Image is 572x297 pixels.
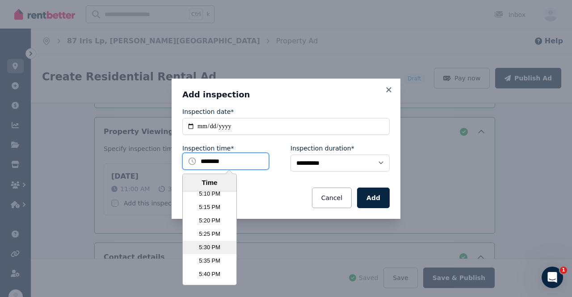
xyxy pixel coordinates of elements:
button: Add [357,188,390,208]
li: 5:10 PM [183,187,236,201]
iframe: Intercom live chat [542,267,563,288]
li: 5:40 PM [183,268,236,281]
li: 5:20 PM [183,214,236,227]
label: Inspection duration* [290,144,354,153]
span: 1 [560,267,567,274]
li: 5:25 PM [183,227,236,241]
div: Time [185,177,234,188]
li: 5:15 PM [183,201,236,214]
li: 5:45 PM [183,281,236,294]
button: Cancel [312,188,352,208]
ul: Time [183,192,236,285]
li: 5:35 PM [183,254,236,268]
label: Inspection date* [182,107,234,116]
label: Inspection time* [182,144,234,153]
li: 5:30 PM [183,241,236,254]
h3: Add inspection [182,89,390,100]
